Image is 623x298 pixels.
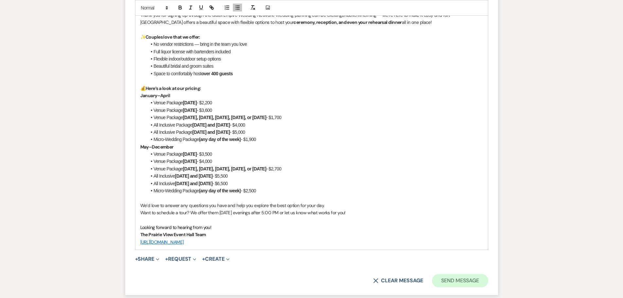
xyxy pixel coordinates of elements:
[140,239,184,245] a: [URL][DOMAIN_NAME]
[154,166,183,171] span: Venue Package
[147,62,483,70] li: Beautiful bridal and groom suites
[183,159,197,164] strong: [DATE]
[140,93,170,98] strong: January–April
[154,100,183,105] span: Venue Package
[175,181,213,186] strong: [DATE] and [DATE]
[140,224,212,230] span: Looking forward to hearing from you!
[165,256,196,262] button: Request
[147,48,483,55] li: Full liquor license with bartenders included
[241,137,256,142] span: - $1,900
[183,166,266,171] strong: [DATE], [DATE], [DATE], [DATE], or [DATE]
[140,11,483,26] p: Thank you for signing up through the Sioux Empire Wedding Network! Wedding planning can be exciti...
[197,151,212,157] span: - $3,500
[230,122,231,128] span: -
[266,115,281,120] span: - $1,700
[213,173,228,179] span: - $5,500
[147,55,483,62] li: Flexible indoor/outdoor setup options
[230,130,245,135] span: - $5,000
[373,278,423,283] button: Clear message
[183,151,197,157] strong: [DATE]
[140,144,174,150] strong: May–December
[147,70,483,77] li: Space to comfortably host
[154,188,199,193] span: Micro-Wedding Package
[202,256,229,262] button: Create
[140,232,206,237] strong: The Prairie View Event Hall Team
[140,202,483,209] p: We’d love to answer any questions you have and help you explore the best option for your day.
[154,151,183,157] span: Venue Package
[192,130,230,135] strong: [DATE] and [DATE]
[197,108,212,113] span: - $3,600
[154,122,193,128] span: All Inclusive Package
[154,159,183,164] span: Venue Package
[147,41,483,48] li: No vendor restrictions — bring in the team you love
[266,166,281,171] span: - $2,700
[146,85,201,91] strong: Here’s a look at our pricing:
[202,256,205,262] span: +
[197,159,212,164] span: - $4,000
[165,256,168,262] span: +
[199,137,241,142] strong: (any day of the week)
[201,71,233,76] strong: over 400 guests
[199,188,241,193] strong: (any day of the week)
[175,173,213,179] strong: [DATE] and [DATE]
[432,274,488,287] button: Send Message
[154,115,183,120] span: Venue Package
[135,256,138,262] span: +
[154,173,175,179] span: All Inclusive
[140,209,483,216] p: Want to schedule a tour? We offer them [DATE] evenings after 5:00 PM or let us know what works fo...
[135,256,160,262] button: Share
[154,137,199,142] span: Micro-Wedding Package
[154,130,193,135] span: All Inclusive Package
[140,85,483,92] p: 💰
[232,122,245,128] span: $4,000
[342,12,349,18] em: and
[183,108,197,113] strong: [DATE]
[213,181,228,186] span: - $6,500
[192,122,230,128] strong: [DATE] and [DATE]
[183,100,197,105] strong: [DATE]
[183,115,266,120] strong: [DATE], [DATE], [DATE], [DATE], or [DATE]
[154,181,175,186] span: All Inclusive
[146,34,200,40] strong: Couples love that we offer:
[241,188,256,193] span: - $2,500
[154,108,183,113] span: Venue Package
[197,100,212,105] span: - $2,200
[293,19,402,25] strong: ceremony, reception, and even your rehearsal dinner
[140,33,483,41] p: ✨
